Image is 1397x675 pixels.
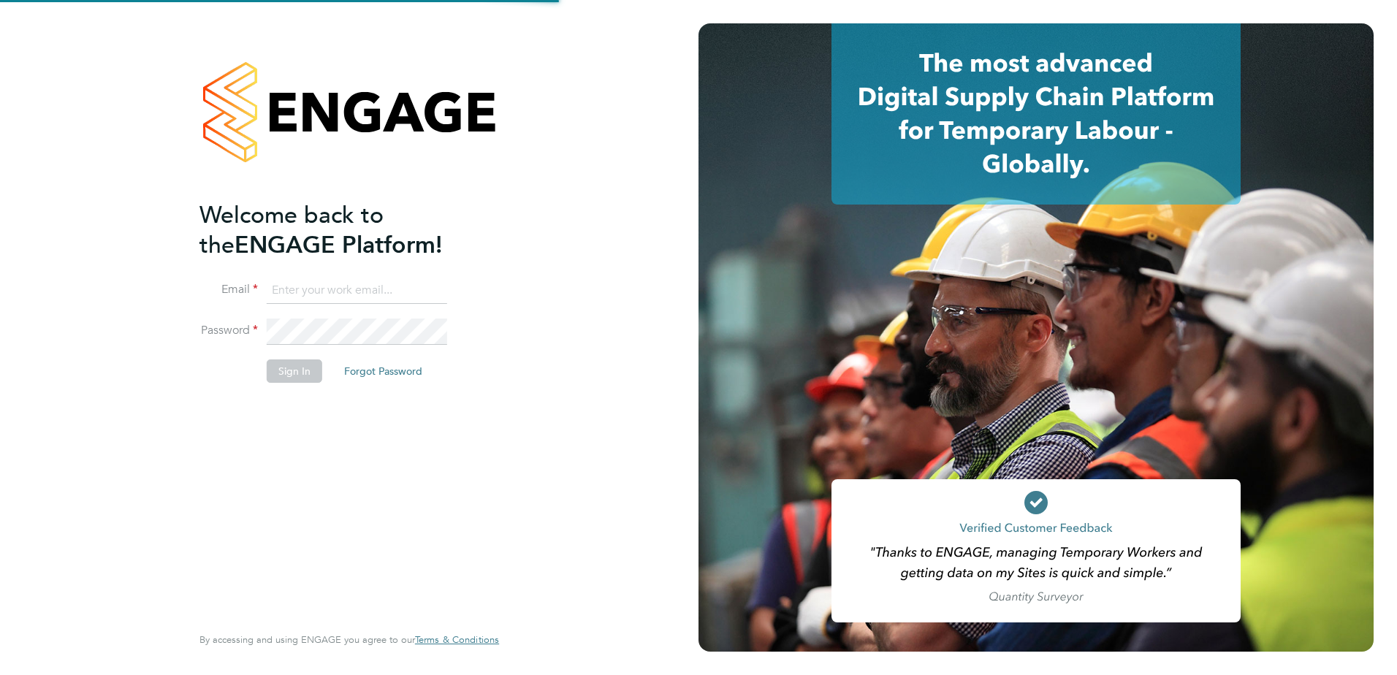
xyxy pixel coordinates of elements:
span: By accessing and using ENGAGE you agree to our [199,633,499,646]
h2: ENGAGE Platform! [199,200,484,260]
label: Password [199,323,258,338]
span: Terms & Conditions [415,633,499,646]
input: Enter your work email... [267,278,447,304]
label: Email [199,282,258,297]
span: Welcome back to the [199,201,384,259]
a: Terms & Conditions [415,634,499,646]
button: Sign In [267,359,322,383]
button: Forgot Password [332,359,434,383]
